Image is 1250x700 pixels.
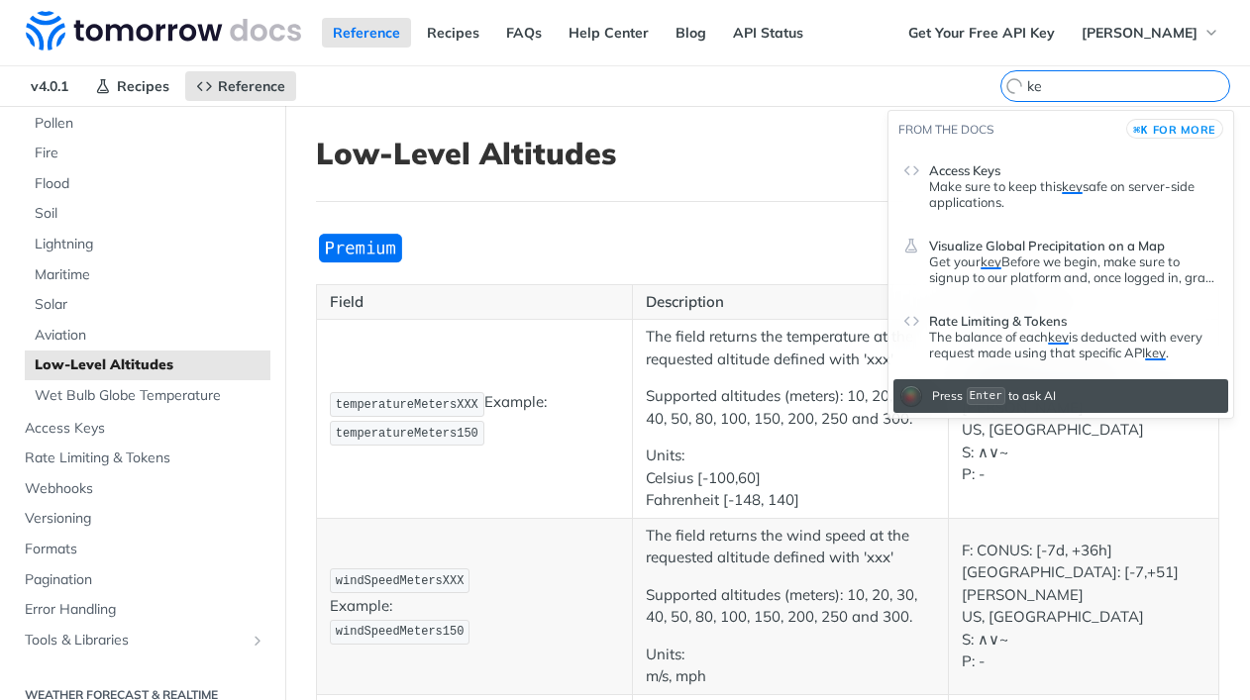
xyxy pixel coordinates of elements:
[15,595,270,625] a: Error Handling
[330,390,619,448] p: Example:
[250,633,265,649] button: Show subpages for Tools & Libraries
[898,122,993,137] span: From the docs
[897,18,1066,48] a: Get Your Free API Key
[35,235,265,254] span: Lightning
[927,381,1061,411] div: Press to ask AI
[35,174,265,194] span: Flood
[25,321,270,350] a: Aviation
[25,169,270,199] a: Flood
[646,445,935,512] p: Units: Celsius [-100,60] Fahrenheit [-148, 140]
[35,204,265,224] span: Soil
[981,253,1001,269] span: key
[646,644,935,688] p: Units: m/s, mph
[1126,119,1223,139] button: ⌘Kfor more
[330,291,619,314] p: Field
[558,18,660,48] a: Help Center
[929,162,1000,178] span: Access Keys
[15,414,270,444] a: Access Keys
[35,326,265,346] span: Aviation
[495,18,553,48] a: FAQs
[929,154,1218,178] header: Access Keys
[646,584,935,629] p: Supported altitudes (meters): 10, 20, 30, 40, 50, 80, 100, 150, 200, 250 and 300.
[336,398,478,412] span: temperatureMetersXXX
[929,313,1067,329] span: Rate Limiting & Tokens
[25,600,265,620] span: Error Handling
[893,221,1228,294] a: Visualize Global Precipitation on a MapGet yourkeyBefore we begin, make sure to signup to our pla...
[929,178,1218,210] p: Make sure to keep this safe on server-side applications.
[1062,178,1083,194] span: key
[20,71,79,101] span: v4.0.1
[25,479,265,499] span: Webhooks
[929,238,1165,253] span: Visualize Global Precipitation on a Map
[336,625,465,639] span: windSpeedMeters150
[1082,24,1198,42] span: [PERSON_NAME]
[15,504,270,534] a: Versioning
[1133,120,1148,140] kbd: ⌘K
[25,199,270,229] a: Soil
[25,381,270,411] a: Wet Bulb Globe Temperature
[336,574,465,588] span: windSpeedMetersXXX
[35,265,265,285] span: Maritime
[962,540,1205,673] p: F: CONUS: [-7d, +36h] [GEOGRAPHIC_DATA]: [-7,+51] [PERSON_NAME] US, [GEOGRAPHIC_DATA] S: ∧∨~ P: -
[336,427,478,441] span: temperatureMeters150
[25,139,270,168] a: Fire
[322,18,411,48] a: Reference
[1027,77,1229,95] input: Searching…
[1048,329,1069,345] span: key
[25,350,270,380] a: Low-Level Altitudes
[929,253,1218,285] p: Get your Before we begin, make sure to signup to our platform and, once logged in, grab your .
[35,144,265,163] span: Fire
[15,565,270,595] a: Pagination
[929,329,1218,360] div: Rate Limiting & Tokens
[929,230,1218,253] header: Visualize Global Precipitation on a Map
[35,386,265,406] span: Wet Bulb Globe Temperature
[1071,18,1230,48] button: [PERSON_NAME]
[15,535,270,564] a: Formats
[25,290,270,320] a: Solar
[84,71,180,101] a: Recipes
[646,326,935,370] p: The field returns the temperature at the requested altitude defined with 'xxx'
[893,296,1228,369] a: Rate Limiting & TokensThe balance of eachkeyis deducted with every request made using that specif...
[893,146,1228,219] a: Access KeysMake sure to keep thiskeysafe on server-side applications.
[15,474,270,504] a: Webhooks
[25,449,265,468] span: Rate Limiting & Tokens
[25,419,265,439] span: Access Keys
[26,11,301,50] img: Tomorrow.io Weather API Docs
[665,18,717,48] a: Blog
[1145,345,1166,360] span: key
[929,253,1218,285] div: Visualize Global Precipitation on a Map
[416,18,490,48] a: Recipes
[25,509,265,529] span: Versioning
[1153,123,1216,137] span: for more
[117,77,169,95] span: Recipes
[25,570,265,590] span: Pagination
[25,230,270,259] a: Lightning
[316,136,1219,171] h1: Low-Level Altitudes
[646,525,935,569] p: The field returns the wind speed at the requested altitude defined with 'xxx'
[218,77,285,95] span: Reference
[1006,78,1022,94] svg: Searching…
[185,71,296,101] a: Reference
[25,109,270,139] a: Pollen
[929,305,1218,329] header: Rate Limiting & Tokens
[35,355,265,375] span: Low-Level Altitudes
[25,540,265,559] span: Formats
[929,178,1218,210] div: Access Keys
[646,291,935,314] p: Description
[646,385,935,430] p: Supported altitudes (meters): 10, 20, 30, 40, 50, 80, 100, 150, 200, 250 and 300.
[15,626,270,655] a: Tools & LibrariesShow subpages for Tools & Libraries
[15,444,270,473] a: Rate Limiting & Tokens
[35,295,265,315] span: Solar
[330,566,619,646] p: Example:
[35,114,265,134] span: Pollen
[929,329,1218,360] p: The balance of each is deducted with every request made using that specific API .
[25,631,245,650] span: Tools & Libraries
[967,387,1005,404] kbd: Enter
[722,18,814,48] a: API Status
[25,260,270,290] a: Maritime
